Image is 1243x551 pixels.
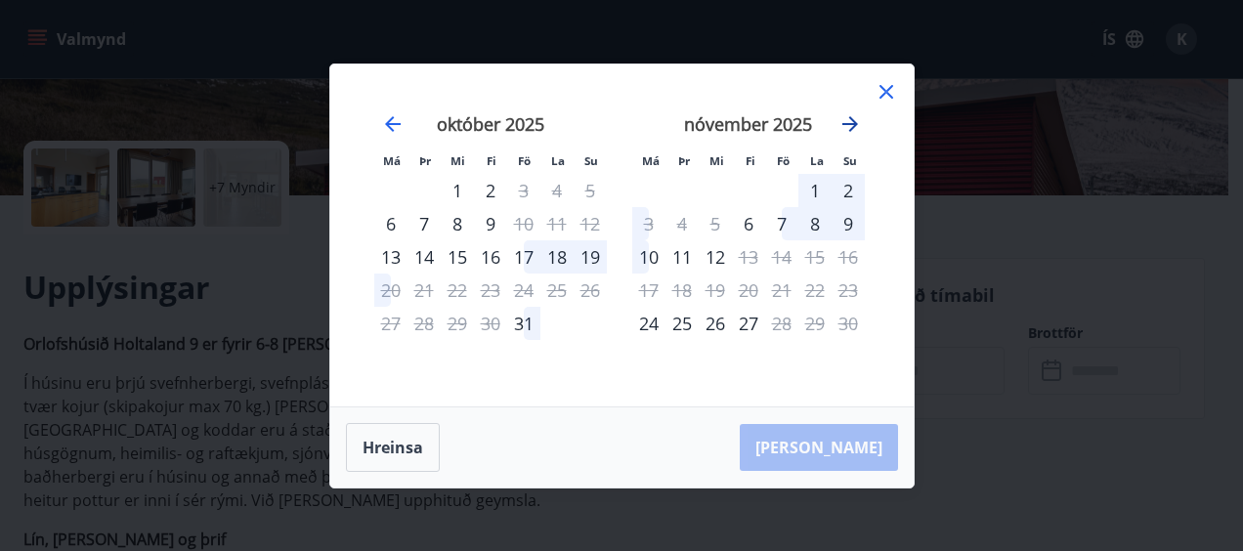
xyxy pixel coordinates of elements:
div: Aðeins útritun í boði [507,174,540,207]
div: Aðeins innritun í boði [632,307,665,340]
td: fimmtudagur, 27. nóvember 2025 [732,307,765,340]
td: mánudagur, 6. október 2025 [374,207,407,240]
div: Aðeins innritun í boði [732,207,765,240]
td: sunnudagur, 19. október 2025 [574,240,607,274]
td: Not available. mánudagur, 27. október 2025 [374,307,407,340]
td: Not available. þriðjudagur, 28. október 2025 [407,307,441,340]
td: Not available. þriðjudagur, 4. nóvember 2025 [665,207,699,240]
td: Not available. miðvikudagur, 22. október 2025 [441,274,474,307]
small: La [810,153,824,168]
td: Not available. laugardagur, 15. nóvember 2025 [798,240,832,274]
td: Not available. þriðjudagur, 21. október 2025 [407,274,441,307]
td: sunnudagur, 2. nóvember 2025 [832,174,865,207]
td: Not available. laugardagur, 11. október 2025 [540,207,574,240]
td: Not available. sunnudagur, 5. október 2025 [574,174,607,207]
div: Move forward to switch to the next month. [838,112,862,136]
div: 10 [632,240,665,274]
td: Not available. sunnudagur, 12. október 2025 [574,207,607,240]
td: Not available. föstudagur, 24. október 2025 [507,274,540,307]
td: Not available. fimmtudagur, 20. nóvember 2025 [732,274,765,307]
div: 26 [699,307,732,340]
small: Þr [678,153,690,168]
td: mánudagur, 24. nóvember 2025 [632,307,665,340]
td: Not available. miðvikudagur, 19. nóvember 2025 [699,274,732,307]
div: Aðeins útritun í boði [732,240,765,274]
small: Mi [450,153,465,168]
div: 8 [441,207,474,240]
small: Fö [518,153,531,168]
td: mánudagur, 13. október 2025 [374,240,407,274]
small: Má [383,153,401,168]
td: þriðjudagur, 11. nóvember 2025 [665,240,699,274]
div: 17 [507,240,540,274]
td: föstudagur, 31. október 2025 [507,307,540,340]
td: fimmtudagur, 2. október 2025 [474,174,507,207]
td: Not available. þriðjudagur, 18. nóvember 2025 [665,274,699,307]
td: laugardagur, 1. nóvember 2025 [798,174,832,207]
small: Þr [419,153,431,168]
td: Not available. föstudagur, 21. nóvember 2025 [765,274,798,307]
td: Not available. föstudagur, 3. október 2025 [507,174,540,207]
td: Not available. sunnudagur, 30. nóvember 2025 [832,307,865,340]
div: 16 [474,240,507,274]
td: Not available. mánudagur, 20. október 2025 [374,274,407,307]
small: Fi [487,153,496,168]
div: Aðeins innritun í boði [507,307,540,340]
td: fimmtudagur, 16. október 2025 [474,240,507,274]
strong: október 2025 [437,112,544,136]
td: þriðjudagur, 25. nóvember 2025 [665,307,699,340]
td: miðvikudagur, 15. október 2025 [441,240,474,274]
td: laugardagur, 8. nóvember 2025 [798,207,832,240]
div: 11 [665,240,699,274]
td: föstudagur, 17. október 2025 [507,240,540,274]
td: fimmtudagur, 9. október 2025 [474,207,507,240]
td: mánudagur, 10. nóvember 2025 [632,240,665,274]
small: Su [843,153,857,168]
td: Not available. miðvikudagur, 29. október 2025 [441,307,474,340]
div: 9 [832,207,865,240]
td: þriðjudagur, 7. október 2025 [407,207,441,240]
div: 1 [798,174,832,207]
td: Not available. laugardagur, 22. nóvember 2025 [798,274,832,307]
td: Not available. mánudagur, 3. nóvember 2025 [632,207,665,240]
div: 18 [540,240,574,274]
div: 2 [474,174,507,207]
div: 27 [732,307,765,340]
td: Not available. sunnudagur, 23. nóvember 2025 [832,274,865,307]
td: föstudagur, 7. nóvember 2025 [765,207,798,240]
small: Mi [709,153,724,168]
td: miðvikudagur, 1. október 2025 [441,174,474,207]
td: Not available. föstudagur, 10. október 2025 [507,207,540,240]
td: Not available. laugardagur, 25. október 2025 [540,274,574,307]
div: 7 [765,207,798,240]
td: fimmtudagur, 6. nóvember 2025 [732,207,765,240]
div: 1 [441,174,474,207]
div: Aðeins útritun í boði [374,274,407,307]
small: Má [642,153,660,168]
div: 14 [407,240,441,274]
td: miðvikudagur, 26. nóvember 2025 [699,307,732,340]
td: Not available. sunnudagur, 26. október 2025 [574,274,607,307]
div: 15 [441,240,474,274]
div: Move backward to switch to the previous month. [381,112,405,136]
td: sunnudagur, 9. nóvember 2025 [832,207,865,240]
small: Fö [777,153,790,168]
td: Not available. miðvikudagur, 5. nóvember 2025 [699,207,732,240]
small: La [551,153,565,168]
td: Not available. fimmtudagur, 13. nóvember 2025 [732,240,765,274]
small: Fi [746,153,755,168]
button: Hreinsa [346,423,440,472]
div: 19 [574,240,607,274]
td: Not available. sunnudagur, 16. nóvember 2025 [832,240,865,274]
td: miðvikudagur, 12. nóvember 2025 [699,240,732,274]
td: Not available. laugardagur, 4. október 2025 [540,174,574,207]
td: Not available. fimmtudagur, 30. október 2025 [474,307,507,340]
div: 2 [832,174,865,207]
td: Not available. föstudagur, 28. nóvember 2025 [765,307,798,340]
div: 7 [407,207,441,240]
div: 9 [474,207,507,240]
td: miðvikudagur, 8. október 2025 [441,207,474,240]
td: Not available. laugardagur, 29. nóvember 2025 [798,307,832,340]
small: Su [584,153,598,168]
div: Aðeins innritun í boði [374,207,407,240]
